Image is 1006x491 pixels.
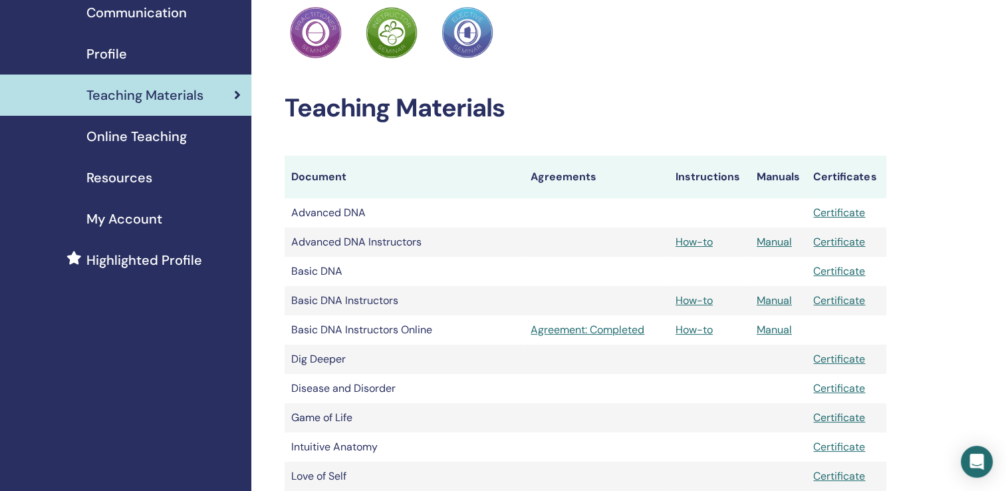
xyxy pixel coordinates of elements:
[86,209,162,229] span: My Account
[285,198,524,228] td: Advanced DNA
[813,264,865,278] a: Certificate
[285,374,524,403] td: Disease and Disorder
[86,44,127,64] span: Profile
[285,93,886,124] h2: Teaching Materials
[676,323,713,337] a: How-to
[524,156,669,198] th: Agreements
[813,469,865,483] a: Certificate
[669,156,750,198] th: Instructions
[441,7,493,59] img: Practitioner
[285,156,524,198] th: Document
[676,235,713,249] a: How-to
[813,381,865,395] a: Certificate
[285,432,524,462] td: Intuitive Anatomy
[750,156,807,198] th: Manuals
[285,403,524,432] td: Game of Life
[757,293,792,307] a: Manual
[285,286,524,315] td: Basic DNA Instructors
[757,235,792,249] a: Manual
[676,293,713,307] a: How-to
[961,446,993,478] div: Open Intercom Messenger
[813,352,865,366] a: Certificate
[285,315,524,345] td: Basic DNA Instructors Online
[285,228,524,257] td: Advanced DNA Instructors
[813,293,865,307] a: Certificate
[813,440,865,454] a: Certificate
[531,322,662,338] a: Agreement: Completed
[366,7,418,59] img: Practitioner
[807,156,886,198] th: Certificates
[290,7,342,59] img: Practitioner
[86,3,187,23] span: Communication
[813,206,865,220] a: Certificate
[813,235,865,249] a: Certificate
[86,168,152,188] span: Resources
[86,85,203,105] span: Teaching Materials
[285,462,524,491] td: Love of Self
[86,250,202,270] span: Highlighted Profile
[86,126,187,146] span: Online Teaching
[813,410,865,424] a: Certificate
[285,257,524,286] td: Basic DNA
[285,345,524,374] td: Dig Deeper
[757,323,792,337] a: Manual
